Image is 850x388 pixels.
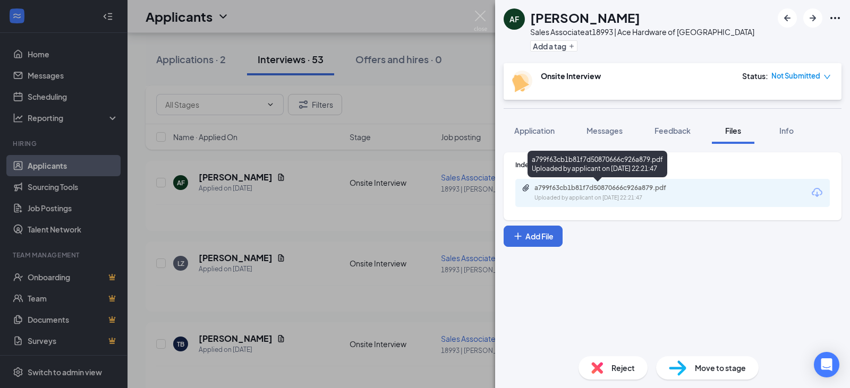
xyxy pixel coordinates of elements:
b: Onsite Interview [541,71,601,81]
a: Paperclipa799f63cb1b81f7d50870666c926a879.pdfUploaded by applicant on [DATE] 22:21:47 [522,184,694,202]
span: Info [779,126,794,135]
span: Feedback [654,126,691,135]
span: Messages [586,126,623,135]
span: Files [725,126,741,135]
span: Application [514,126,555,135]
div: Sales Associate at 18993 | Ace Hardware of [GEOGRAPHIC_DATA] [530,27,754,37]
div: Indeed Resume [515,160,830,169]
button: ArrowRight [803,8,822,28]
div: a799f63cb1b81f7d50870666c926a879.pdf Uploaded by applicant on [DATE] 22:21:47 [528,151,667,177]
svg: ArrowLeftNew [781,12,794,24]
svg: ArrowRight [806,12,819,24]
h1: [PERSON_NAME] [530,8,640,27]
svg: Plus [513,231,523,242]
div: Open Intercom Messenger [814,352,839,377]
div: AF [509,14,519,24]
button: PlusAdd a tag [530,40,577,51]
svg: Ellipses [829,12,841,24]
div: a799f63cb1b81f7d50870666c926a879.pdf [534,184,683,192]
span: Move to stage [695,362,746,374]
button: ArrowLeftNew [778,8,797,28]
span: down [823,73,831,81]
div: Status : [742,71,768,81]
button: Add FilePlus [504,226,563,247]
svg: Download [811,186,823,199]
span: Not Submitted [771,71,820,81]
div: Uploaded by applicant on [DATE] 22:21:47 [534,194,694,202]
svg: Paperclip [522,184,530,192]
span: Reject [611,362,635,374]
svg: Plus [568,43,575,49]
